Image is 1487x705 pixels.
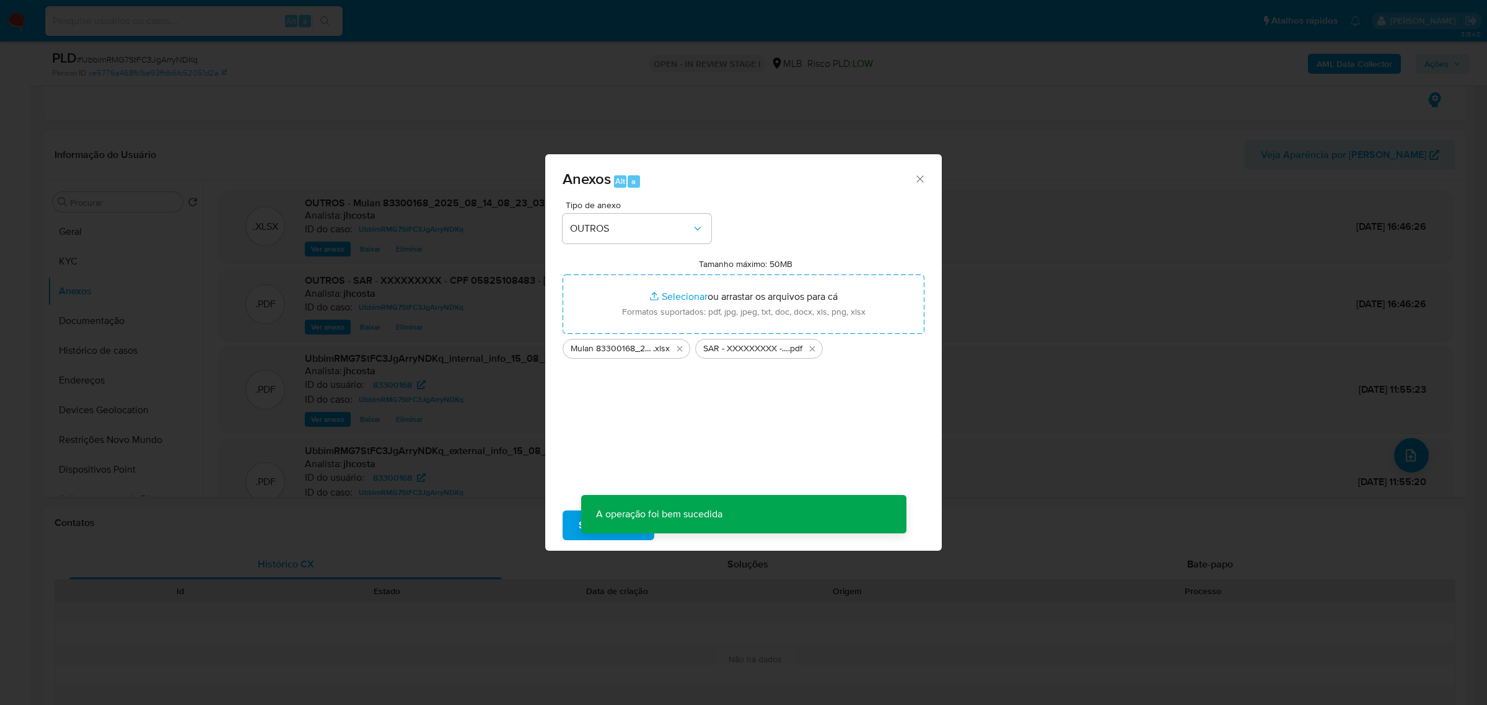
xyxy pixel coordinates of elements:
span: Subir arquivo [579,512,638,539]
span: .xlsx [653,343,670,355]
span: a [631,175,636,187]
span: Cancelar [675,512,716,539]
ul: Arquivos selecionados [563,334,924,359]
span: Tipo de anexo [566,201,714,209]
button: Excluir Mulan 83300168_2025_08_14_08_23_03.xlsx [672,341,687,356]
button: Fechar [914,173,925,184]
span: .pdf [788,343,802,355]
button: Subir arquivo [563,510,654,540]
span: Anexos [563,168,611,190]
span: Mulan 83300168_2025_08_14_08_23_03 [571,343,653,355]
span: Alt [615,175,625,187]
span: SAR - XXXXXXXXX - CPF 05825108483 - [PERSON_NAME] DE [PERSON_NAME] [703,343,788,355]
p: A operação foi bem sucedida [581,495,737,533]
button: Excluir SAR - XXXXXXXXX - CPF 05825108483 - RAQUEL NASCIMENTO DE FREITAS.pdf [805,341,820,356]
button: OUTROS [563,214,711,243]
span: OUTROS [570,222,691,235]
label: Tamanho máximo: 50MB [699,258,792,269]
